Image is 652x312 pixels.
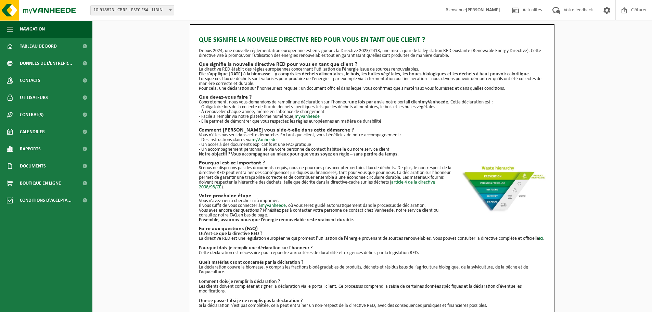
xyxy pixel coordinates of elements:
[199,298,303,303] b: Que se passe-t-il si je ne remplis pas la déclaration ?
[20,175,61,192] span: Boutique en ligne
[199,180,435,190] a: article 4 de la directive 2008/98/CE
[349,100,379,105] strong: une fois par an
[199,246,312,251] b: Pourquoi dois-je remplir une déclaration sur l’honneur ?
[199,35,425,45] span: Que signifie la nouvelle directive RED pour vous en tant que client ?
[466,8,500,13] strong: [PERSON_NAME]
[199,86,546,91] p: Pour cela, une déclaration sur l’honneur est requise : un document officiel dans lequel vous conf...
[199,147,546,152] p: - Un accompagnement personnalisé via votre personne de contact habituelle ou notre service client
[199,193,546,199] h2: Votre prochaine étape
[199,142,546,147] p: - Un accès à des documents explicatifs et une FAQ pratique
[20,192,72,209] span: Conditions d'accepta...
[199,260,303,265] b: Quels matériaux sont concernés par la déclaration ?
[199,105,546,110] p: - Obligatoire lors de la collecte de flux de déchets spécifiques tels que les déchets alimentaire...
[20,21,45,38] span: Navigation
[199,251,546,255] p: Cette déclaration est nécessaire pour répondre aux critères de durabilité et exigences définis pa...
[20,72,40,89] span: Contacts
[199,265,546,275] p: La déclaration couvre la biomasse, y compris les fractions biodégradables de produits, déchets et...
[199,199,546,208] p: Vous n’avez rien à chercher ni à imprimer. Il vous suffit de vous connecter à , où vous serez gui...
[199,67,546,72] p: La directive RED établit des règles européennes concernant l'utilisation de l'énergie issue de so...
[199,303,546,308] p: Si la déclaration n’est pas complétée, cela peut entraîner un non-respect de la directive RED, av...
[199,231,262,236] b: Qu’est-ce que la directive RED ?
[199,62,546,67] h2: Que signifie la nouvelle directive RED pour vous en tant que client ?
[199,110,546,114] p: - À renouveler chaque année, même en l’absence de changement
[295,114,320,119] a: myVanheede
[20,140,41,158] span: Rapports
[20,38,57,55] span: Tableau de bord
[199,95,546,100] h2: Que devez-vous faire ?
[199,114,546,119] p: - Facile à remplir via notre plateforme numérique,
[20,89,48,106] span: Utilisateurs
[199,284,546,294] p: Les clients doivent compléter et signer la déclaration via le portail client. Ce processus compre...
[199,279,280,284] b: Comment dois-je remplir la déclaration ?
[199,166,546,190] p: Si nous ne disposons pas des documents requis, nous ne pourrons plus accepter certains flux de dé...
[199,72,530,77] strong: Elle s’applique [DATE] à la biomasse – y compris les déchets alimentaires, le bois, les huiles vé...
[422,100,448,105] strong: myVanheede
[199,119,546,124] p: - Elle permet de démontrer que vous respectez les règles européennes en matière de durabilité
[20,106,43,123] span: Contrat(s)
[199,236,546,241] p: La directive RED est une législation européenne qui promeut l’utilisation de l’énergie provenant ...
[199,208,546,218] p: Vous avez encore des questions ? N’hésitez pas à contacter votre personne de contact chez Vanheed...
[20,55,72,72] span: Données de l'entrepr...
[199,100,546,105] p: Concrètement, nous vous demandons de remplir une déclaration sur l’honneur via notre portail clie...
[20,123,45,140] span: Calendrier
[252,137,277,142] a: myVanheede
[199,152,399,157] strong: Notre objectif ? Vous accompagner au mieux pour que vous soyez en règle – sans perdre de temps.
[199,160,546,166] h2: Pourquoi est-ce important ?
[199,138,546,142] p: - Des instructions claires via
[20,158,46,175] span: Documents
[199,226,546,232] h2: Foire aux questions (FAQ)
[199,217,354,223] b: Ensemble, assurons-nous que l’énergie renouvelable reste vraiment durable.
[90,5,174,15] span: 10-918823 - CBRE - ESEC ESA - LIBIN
[199,133,546,138] p: Vous n’êtes pas seul dans cette démarche. En tant que client, vous bénéficiez de notre accompagne...
[261,203,286,208] a: myVanheede
[199,127,546,133] h2: Comment [PERSON_NAME] vous aide-t-elle dans cette démarche ?
[199,77,546,86] p: Lorsque ces flux de déchets sont valorisés pour produire de l’énergie – par exemple via la fermen...
[539,236,543,241] a: ici
[199,49,546,58] p: Depuis 2024, une nouvelle réglementation européenne est en vigueur : la Directive 2023/2413, une ...
[91,5,174,15] span: 10-918823 - CBRE - ESEC ESA - LIBIN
